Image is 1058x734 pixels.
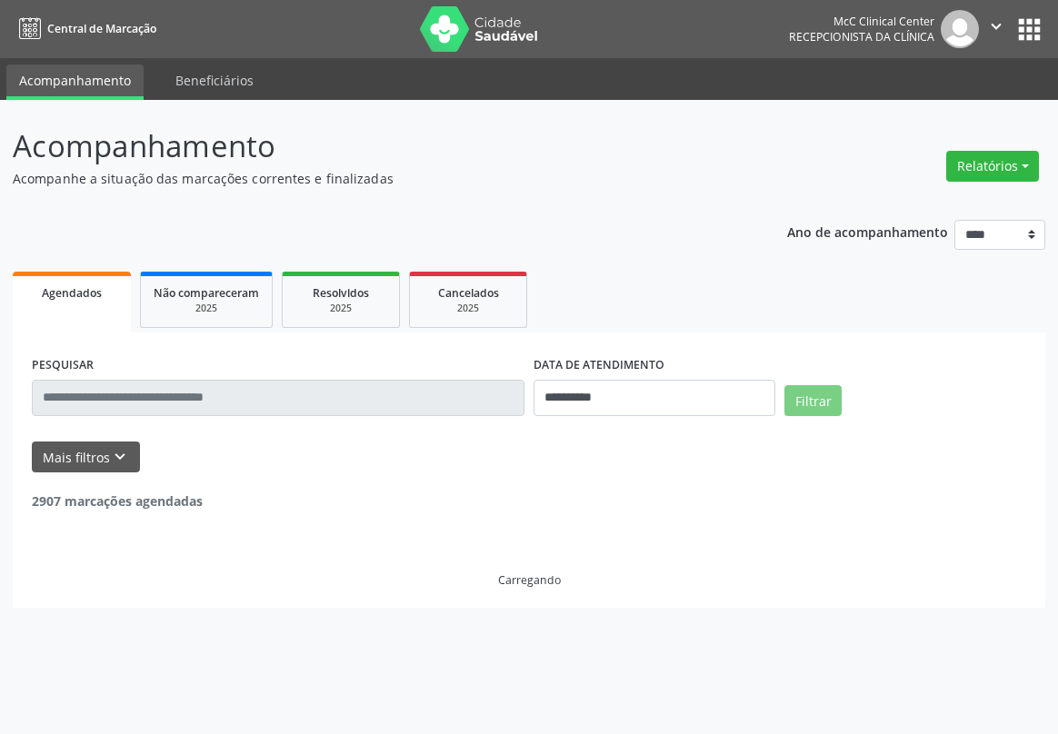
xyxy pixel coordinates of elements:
[6,64,144,100] a: Acompanhamento
[13,14,156,44] a: Central de Marcação
[32,352,94,380] label: PESQUISAR
[787,220,948,243] p: Ano de acompanhamento
[789,29,934,45] span: Recepcionista da clínica
[42,285,102,301] span: Agendados
[438,285,499,301] span: Cancelados
[946,151,1039,182] button: Relatórios
[789,14,934,29] div: McC Clinical Center
[941,10,979,48] img: img
[47,21,156,36] span: Central de Marcação
[423,302,514,315] div: 2025
[979,10,1013,48] button: 
[13,124,735,169] p: Acompanhamento
[534,352,664,380] label: DATA DE ATENDIMENTO
[986,16,1006,36] i: 
[295,302,386,315] div: 2025
[498,572,561,588] div: Carregando
[13,169,735,188] p: Acompanhe a situação das marcações correntes e finalizadas
[154,302,259,315] div: 2025
[163,64,266,96] a: Beneficiários
[1013,14,1045,45] button: apps
[32,492,203,510] strong: 2907 marcações agendadas
[154,285,259,301] span: Não compareceram
[784,385,842,416] button: Filtrar
[32,441,140,473] button: Mais filtroskeyboard_arrow_down
[313,285,369,301] span: Resolvidos
[110,447,130,467] i: keyboard_arrow_down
